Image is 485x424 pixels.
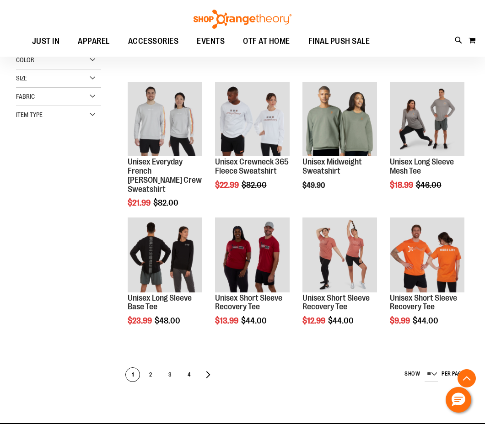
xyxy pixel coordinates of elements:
span: 4 [182,368,196,382]
img: Product image for Unisex Everyday French Terry Crew Sweatshirt [128,82,202,156]
span: ACCESSORIES [128,31,179,52]
span: Color [16,56,34,64]
div: product [385,77,469,213]
a: Product image for Unisex Short Sleeve Recovery Tee [390,217,464,293]
img: Product image for Unisex Short Sleeve Recovery Tee [302,217,377,292]
span: APPAREL [78,31,110,52]
div: product [210,213,294,349]
a: APPAREL [69,31,119,52]
a: Product image for Unisex Short Sleeve Recovery Tee [302,217,377,293]
span: EVENTS [197,31,225,52]
a: OTF AT HOME [234,31,299,52]
div: product [210,77,294,213]
div: Size [16,69,101,88]
img: Product image for Unisex Crewneck 365 Fleece Sweatshirt [215,82,290,156]
a: Unisex Midweight Sweatshirt [302,157,362,175]
a: Unisex Long Sleeve Base Tee [128,293,192,312]
span: $44.00 [328,316,355,325]
div: Fabric [16,88,101,106]
span: $18.99 [390,180,415,190]
img: Shop Orangetheory [192,10,293,29]
div: product [298,213,382,349]
img: Unisex Long Sleeve Mesh Tee primary image [390,82,464,156]
div: product [385,213,469,349]
span: 2 [144,368,157,382]
span: Show [404,370,420,376]
a: Unisex Long Sleeve Mesh Tee primary image [390,82,464,158]
a: Product image for Unisex Crewneck 365 Fleece Sweatshirt [215,82,290,158]
span: OTF AT HOME [243,31,290,52]
a: Unisex Short Sleeve Recovery Tee [302,293,370,312]
div: Item Type [16,106,101,124]
span: Size [16,74,27,82]
a: 2 [143,367,158,382]
a: Unisex Short Sleeve Recovery Tee [390,293,457,312]
div: product [123,77,207,231]
a: Unisex Long Sleeve Mesh Tee [390,157,454,175]
span: per page [442,370,464,376]
span: $82.00 [242,180,268,190]
a: Unisex Short Sleeve Recovery Tee [215,293,282,312]
span: $44.00 [241,316,268,325]
a: 4 [182,367,196,382]
span: Item Type [16,111,43,118]
div: product [298,77,382,213]
span: Fabric [16,93,35,100]
a: Unisex Midweight Sweatshirt [302,82,377,158]
span: $22.99 [215,180,240,190]
div: Color [16,51,101,69]
a: FINAL PUSH SALE [299,31,379,52]
a: Product image for Unisex SS Recovery Tee [215,217,290,293]
span: $44.00 [413,316,440,325]
div: product [123,213,207,349]
span: $13.99 [215,316,240,325]
a: 3 [162,367,177,382]
button: Back To Top [458,369,476,387]
span: $46.00 [416,180,443,190]
a: Product image for Unisex Long Sleeve Base Tee [128,217,202,293]
img: Product image for Unisex Short Sleeve Recovery Tee [390,217,464,292]
a: Unisex Crewneck 365 Fleece Sweatshirt [215,157,289,175]
a: Unisex Everyday French [PERSON_NAME] Crew Sweatshirt [128,157,202,193]
a: Product image for Unisex Everyday French Terry Crew Sweatshirt [128,82,202,158]
span: $48.00 [155,316,182,325]
span: 1 [126,368,140,382]
span: $9.99 [390,316,411,325]
span: $21.99 [128,198,152,207]
img: Unisex Midweight Sweatshirt [302,82,377,156]
a: JUST IN [23,31,69,52]
span: FINAL PUSH SALE [308,31,370,52]
button: Hello, have a question? Let’s chat. [446,387,471,413]
img: Product image for Unisex Long Sleeve Base Tee [128,217,202,292]
a: EVENTS [188,31,234,52]
span: $82.00 [153,198,180,207]
a: ACCESSORIES [119,31,188,52]
span: $23.99 [128,316,153,325]
span: $12.99 [302,316,327,325]
img: Product image for Unisex SS Recovery Tee [215,217,290,292]
span: $49.90 [302,181,326,190]
span: JUST IN [32,31,60,52]
span: 3 [163,368,177,382]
